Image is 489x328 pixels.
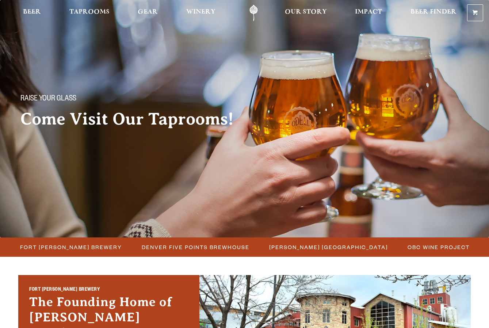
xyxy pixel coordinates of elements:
[182,5,220,21] a: Winery
[133,5,163,21] a: Gear
[69,9,110,15] span: Taprooms
[280,5,332,21] a: Our Story
[137,242,253,252] a: Denver Five Points Brewhouse
[410,9,456,15] span: Beer Finder
[406,5,461,21] a: Beer Finder
[65,5,114,21] a: Taprooms
[16,242,126,252] a: Fort [PERSON_NAME] Brewery
[265,242,391,252] a: [PERSON_NAME] [GEOGRAPHIC_DATA]
[18,5,46,21] a: Beer
[20,242,122,252] span: Fort [PERSON_NAME] Brewery
[240,5,267,21] a: Odell Home
[285,9,327,15] span: Our Story
[355,9,382,15] span: Impact
[23,9,41,15] span: Beer
[186,9,215,15] span: Winery
[138,9,158,15] span: Gear
[269,242,388,252] span: [PERSON_NAME] [GEOGRAPHIC_DATA]
[350,5,387,21] a: Impact
[20,95,76,104] span: Raise your glass
[142,242,249,252] span: Denver Five Points Brewhouse
[20,110,248,128] h2: Come Visit Our Taprooms!
[29,286,188,295] h2: Fort [PERSON_NAME] Brewery
[408,242,470,252] span: OBC Wine Project
[403,242,473,252] a: OBC Wine Project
